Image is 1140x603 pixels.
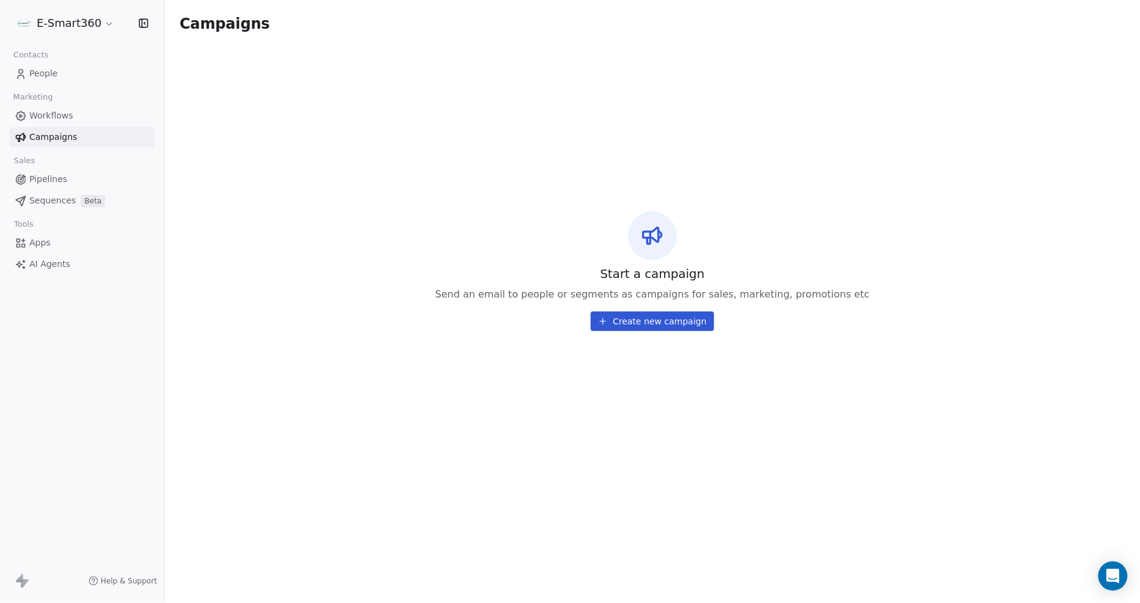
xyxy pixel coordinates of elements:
span: Marketing [8,88,58,106]
span: Start a campaign [601,265,705,282]
span: Sales [9,152,40,170]
span: Beta [81,195,105,207]
button: Create new campaign [591,312,714,331]
a: Workflows [10,106,155,126]
a: Apps [10,233,155,253]
span: Workflows [29,109,73,122]
span: Campaigns [29,131,77,144]
img: -.png [17,16,32,31]
button: E-Smart360 [15,13,117,34]
span: Help & Support [101,576,157,586]
a: Campaigns [10,127,155,147]
span: Tools [9,215,38,233]
a: AI Agents [10,254,155,274]
span: E-Smart360 [37,15,101,31]
span: People [29,67,58,80]
a: SequencesBeta [10,191,155,211]
a: Help & Support [89,576,157,586]
span: Contacts [8,46,54,64]
span: Pipelines [29,173,67,186]
span: Campaigns [180,15,270,32]
div: Open Intercom Messenger [1098,561,1128,591]
a: People [10,64,155,84]
span: Sequences [29,194,76,207]
a: Pipelines [10,169,155,189]
span: Apps [29,236,51,249]
span: AI Agents [29,258,70,271]
span: Send an email to people or segments as campaigns for sales, marketing, promotions etc [436,287,870,302]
